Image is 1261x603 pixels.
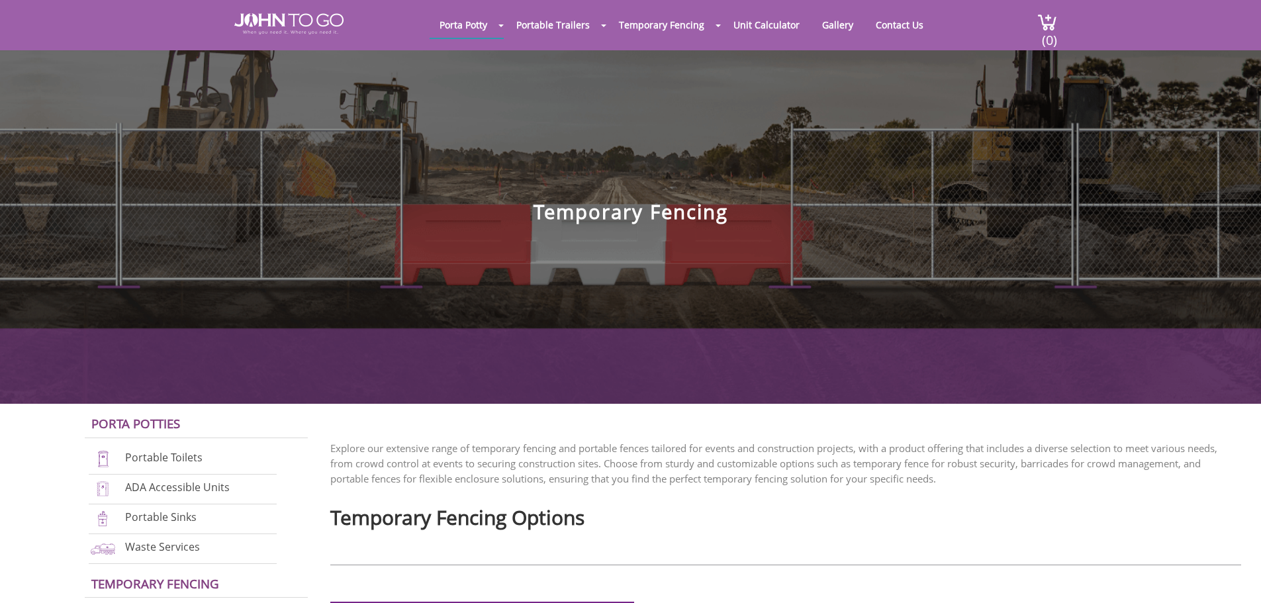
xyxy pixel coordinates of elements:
[1041,21,1057,49] span: (0)
[91,415,180,432] a: Porta Potties
[125,510,197,524] a: Portable Sinks
[812,12,863,38] a: Gallery
[125,451,203,465] a: Portable Toilets
[506,12,600,38] a: Portable Trailers
[330,500,1241,528] h2: Temporary Fencing Options
[430,12,497,38] a: Porta Potty
[330,441,1241,487] p: Explore our extensive range of temporary fencing and portable fences tailored for events and cons...
[866,12,933,38] a: Contact Us
[125,480,230,494] a: ADA Accessible Units
[125,539,200,554] a: Waste Services
[234,13,344,34] img: JOHN to go
[89,539,117,557] img: waste-services-new.png
[89,480,117,498] img: ADA-units-new.png
[89,510,117,528] img: portable-sinks-new.png
[724,12,810,38] a: Unit Calculator
[89,450,117,468] img: portable-toilets-new.png
[609,12,714,38] a: Temporary Fencing
[91,575,219,592] a: Temporary Fencing
[1037,13,1057,31] img: cart a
